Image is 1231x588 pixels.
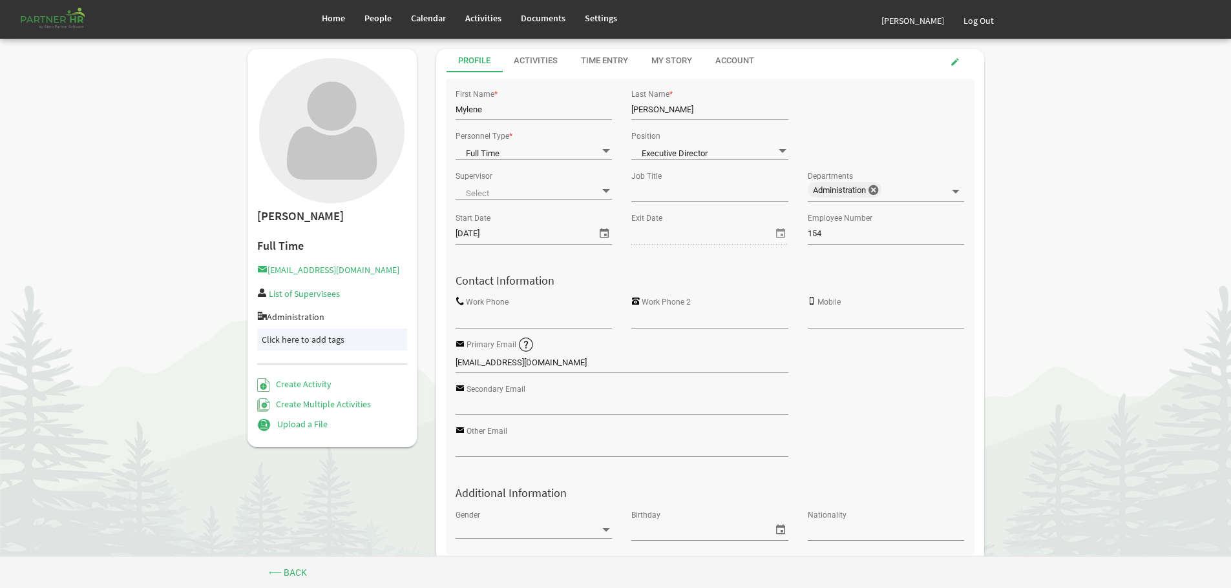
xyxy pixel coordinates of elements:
div: Profile [458,55,490,67]
label: Personnel Type [456,132,509,141]
h4: Additional Information [446,487,974,500]
a: [PERSON_NAME] [872,3,954,39]
div: Time Entry [581,55,628,67]
a: Upload a File [257,418,328,430]
span: Settings [585,12,617,24]
div: Activities [514,55,558,67]
label: Departments [808,172,853,181]
label: Mobile [817,298,841,307]
span: Administration [808,182,881,198]
span: People [364,12,392,24]
label: Birthday [631,511,660,520]
a: Log Out [954,3,1004,39]
img: Create Activity [257,378,269,392]
div: Account [715,55,754,67]
span: select [773,521,788,538]
label: Work Phone [466,298,509,307]
label: Secondary Email [467,385,525,394]
a: [EMAIL_ADDRESS][DOMAIN_NAME] [257,264,399,276]
span: Documents [521,12,565,24]
span: Administration [813,185,868,195]
label: Supervisor [456,172,492,181]
label: Primary Email [467,341,516,349]
label: Exit Date [631,214,662,223]
div: tab-header [447,49,994,72]
h4: Contact Information [446,274,974,287]
span: select [773,225,788,241]
h2: [PERSON_NAME] [257,210,408,223]
div: My Story [651,55,692,67]
a: Create Multiple Activities [257,398,372,410]
label: First Name [456,90,494,99]
img: question-sm.png [518,337,534,353]
img: User with no profile picture [259,58,405,203]
label: Other Email [467,427,507,436]
span: Home [322,12,345,24]
div: Click here to add tags [262,333,403,346]
label: Last Name [631,90,669,99]
img: Upload a File [257,418,271,432]
label: Job Title [631,172,662,181]
span: select [596,225,612,241]
h5: Administration [257,312,408,322]
a: List of Supervisees [269,288,340,299]
label: Nationality [808,511,847,520]
label: Position [631,132,660,141]
label: Work Phone 2 [642,298,691,307]
h4: Full Time [257,239,408,252]
a: Create Activity [257,378,331,390]
label: Start Date [456,214,490,223]
label: Gender [456,511,480,520]
span: Calendar [411,12,446,24]
span: Activities [465,12,501,24]
label: Employee Number [808,214,872,223]
img: Create Multiple Activities [257,398,270,412]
